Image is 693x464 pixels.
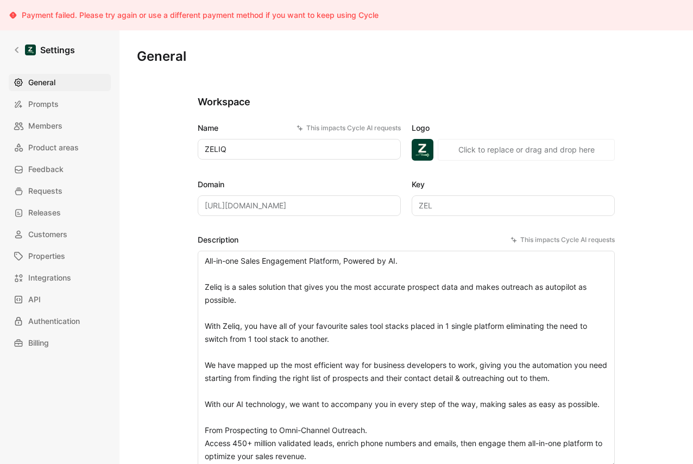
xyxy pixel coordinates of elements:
a: Settings [9,39,79,61]
span: General [28,76,55,89]
a: Requests [9,182,111,200]
a: Properties [9,247,111,265]
a: Releases [9,204,111,221]
span: Feedback [28,163,64,176]
input: Some placeholder [198,195,401,216]
img: logo [412,139,433,161]
span: Product areas [28,141,79,154]
a: Members [9,117,111,135]
a: Prompts [9,96,111,113]
h1: General [137,48,186,65]
button: Click to replace or drag and drop here [438,139,615,161]
a: API [9,291,111,308]
h2: Workspace [198,96,615,109]
a: General [9,74,111,91]
label: Domain [198,178,401,191]
a: Feedback [9,161,111,178]
div: Payment failed. Please try again or use a different payment method if you want to keep using Cycle [22,9,379,22]
h1: Settings [40,43,75,56]
div: This impacts Cycle AI requests [511,234,615,245]
a: Integrations [9,269,111,287]
label: Name [198,122,401,135]
span: Integrations [28,271,71,284]
a: Customers [9,226,111,243]
span: Requests [28,185,62,198]
span: API [28,293,41,306]
a: Billing [9,334,111,352]
label: Description [198,233,615,246]
a: Product areas [9,139,111,156]
span: Properties [28,250,65,263]
label: Logo [412,122,615,135]
label: Key [412,178,615,191]
div: This impacts Cycle AI requests [297,123,401,134]
a: Authentication [9,313,111,330]
span: Customers [28,228,67,241]
span: Authentication [28,315,80,328]
span: Prompts [28,98,59,111]
span: Releases [28,206,61,219]
span: Members [28,119,62,132]
span: Billing [28,336,49,349]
